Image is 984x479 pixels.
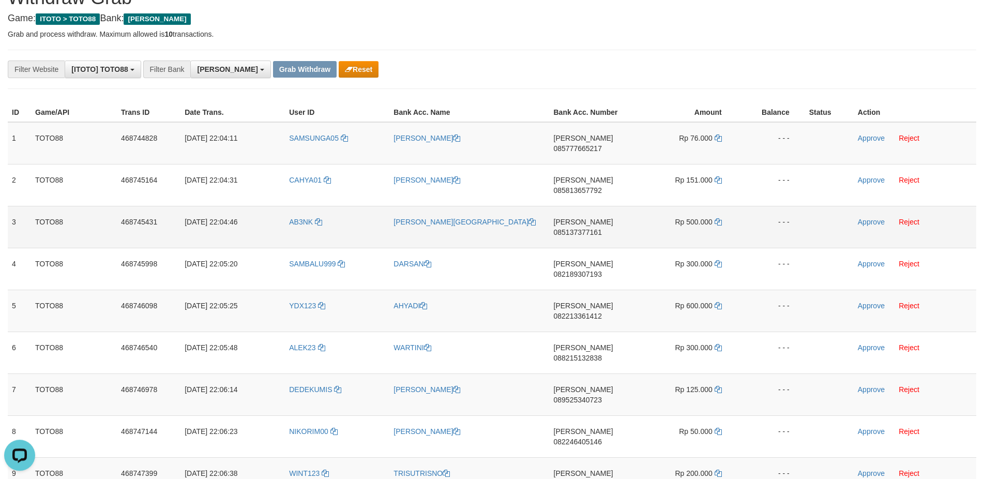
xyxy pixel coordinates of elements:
span: 468747144 [121,427,157,436]
td: - - - [737,248,805,290]
span: Rp 151.000 [675,176,712,184]
span: [DATE] 22:05:48 [185,343,237,352]
span: 468746978 [121,385,157,394]
a: Copy 151000 to clipboard [715,176,722,184]
span: SAMSUNGA05 [289,134,339,142]
span: [PERSON_NAME] [554,176,613,184]
td: TOTO88 [31,164,117,206]
a: Approve [858,427,885,436]
td: - - - [737,164,805,206]
a: Approve [858,302,885,310]
td: TOTO88 [31,248,117,290]
span: [DATE] 22:06:23 [185,427,237,436]
a: Copy 76000 to clipboard [715,134,722,142]
span: [PERSON_NAME] [554,469,613,477]
a: Copy 125000 to clipboard [715,385,722,394]
span: [DATE] 22:04:11 [185,134,237,142]
span: [PERSON_NAME] [554,302,613,310]
span: Rp 125.000 [675,385,712,394]
span: Copy 082213361412 to clipboard [554,312,602,320]
span: Copy 088215132838 to clipboard [554,354,602,362]
td: - - - [737,206,805,248]
span: 468746098 [121,302,157,310]
td: - - - [737,415,805,457]
span: Rp 300.000 [675,343,712,352]
a: ALEK23 [289,343,325,352]
a: SAMSUNGA05 [289,134,348,142]
span: 468747399 [121,469,157,477]
th: Bank Acc. Number [550,103,635,122]
td: 5 [8,290,31,332]
a: Approve [858,134,885,142]
a: DEDEKUMIS [289,385,341,394]
a: [PERSON_NAME][GEOGRAPHIC_DATA] [393,218,536,226]
a: DARSAN [393,260,431,268]
td: 3 [8,206,31,248]
button: [ITOTO] TOTO88 [65,61,141,78]
td: 6 [8,332,31,373]
a: Approve [858,260,885,268]
span: WINT123 [289,469,320,477]
a: CAHYA01 [289,176,331,184]
a: [PERSON_NAME] [393,385,460,394]
a: Approve [858,469,885,477]
th: Date Trans. [180,103,285,122]
a: Reject [899,302,919,310]
a: YDX123 [289,302,325,310]
span: Copy 085137377161 to clipboard [554,228,602,236]
div: Filter Website [8,61,65,78]
td: 2 [8,164,31,206]
span: DEDEKUMIS [289,385,332,394]
td: TOTO88 [31,206,117,248]
td: TOTO88 [31,373,117,415]
span: Copy 089525340723 to clipboard [554,396,602,404]
a: [PERSON_NAME] [393,176,460,184]
th: Balance [737,103,805,122]
span: Rp 500.000 [675,218,712,226]
span: YDX123 [289,302,316,310]
td: - - - [737,332,805,373]
strong: 10 [164,30,173,38]
span: Copy 082246405146 to clipboard [554,438,602,446]
a: Reject [899,427,919,436]
a: WARTINI [393,343,431,352]
span: ITOTO > TOTO88 [36,13,100,25]
span: 468745998 [121,260,157,268]
span: [ITOTO] TOTO88 [71,65,128,73]
th: Bank Acc. Name [389,103,549,122]
a: SAMBALU999 [289,260,345,268]
span: 468745431 [121,218,157,226]
a: [PERSON_NAME] [393,134,460,142]
span: [PERSON_NAME] [554,218,613,226]
th: Action [854,103,976,122]
td: - - - [737,122,805,164]
a: Approve [858,176,885,184]
td: TOTO88 [31,122,117,164]
span: [PERSON_NAME] [197,65,258,73]
button: Grab Withdraw [273,61,337,78]
a: Approve [858,385,885,394]
td: 1 [8,122,31,164]
td: 7 [8,373,31,415]
td: TOTO88 [31,290,117,332]
td: - - - [737,373,805,415]
td: 8 [8,415,31,457]
span: Rp 50.000 [679,427,713,436]
a: Copy 300000 to clipboard [715,260,722,268]
div: Filter Bank [143,61,191,78]
span: [DATE] 22:04:31 [185,176,237,184]
span: [PERSON_NAME] [554,134,613,142]
span: AB3NK [289,218,313,226]
span: 468745164 [121,176,157,184]
td: TOTO88 [31,415,117,457]
a: Copy 600000 to clipboard [715,302,722,310]
span: [PERSON_NAME] [554,385,613,394]
a: TRISUTRISNO [393,469,450,477]
span: Copy 082189307193 to clipboard [554,270,602,278]
td: - - - [737,290,805,332]
a: AHYADI [393,302,427,310]
th: Status [805,103,854,122]
span: [DATE] 22:04:46 [185,218,237,226]
a: Reject [899,260,919,268]
th: ID [8,103,31,122]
